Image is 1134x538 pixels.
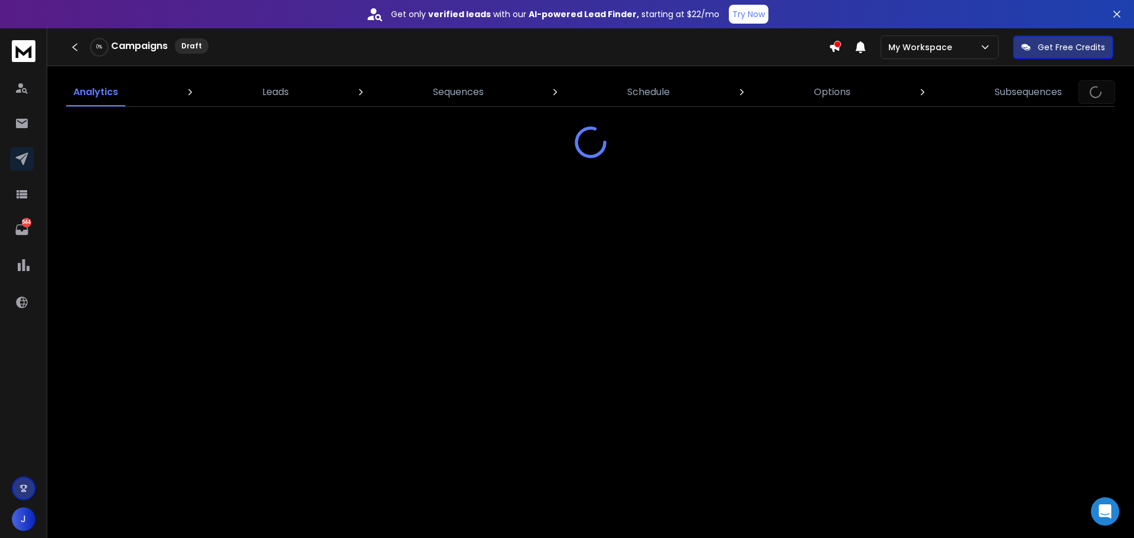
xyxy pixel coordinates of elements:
[1091,497,1119,526] div: Open Intercom Messenger
[729,5,768,24] button: Try Now
[620,78,677,106] a: Schedule
[627,85,670,99] p: Schedule
[529,8,639,20] strong: AI-powered Lead Finder,
[12,40,35,62] img: logo
[262,85,289,99] p: Leads
[888,41,957,53] p: My Workspace
[428,8,491,20] strong: verified leads
[10,218,34,242] a: 544
[255,78,296,106] a: Leads
[988,78,1069,106] a: Subsequences
[96,44,102,51] p: 0 %
[433,85,484,99] p: Sequences
[12,507,35,531] button: J
[391,8,719,20] p: Get only with our starting at $22/mo
[732,8,765,20] p: Try Now
[807,78,858,106] a: Options
[111,39,168,53] h1: Campaigns
[22,218,31,227] p: 544
[73,85,118,99] p: Analytics
[426,78,491,106] a: Sequences
[995,85,1062,99] p: Subsequences
[1013,35,1113,59] button: Get Free Credits
[175,38,208,54] div: Draft
[814,85,850,99] p: Options
[1038,41,1105,53] p: Get Free Credits
[66,78,125,106] a: Analytics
